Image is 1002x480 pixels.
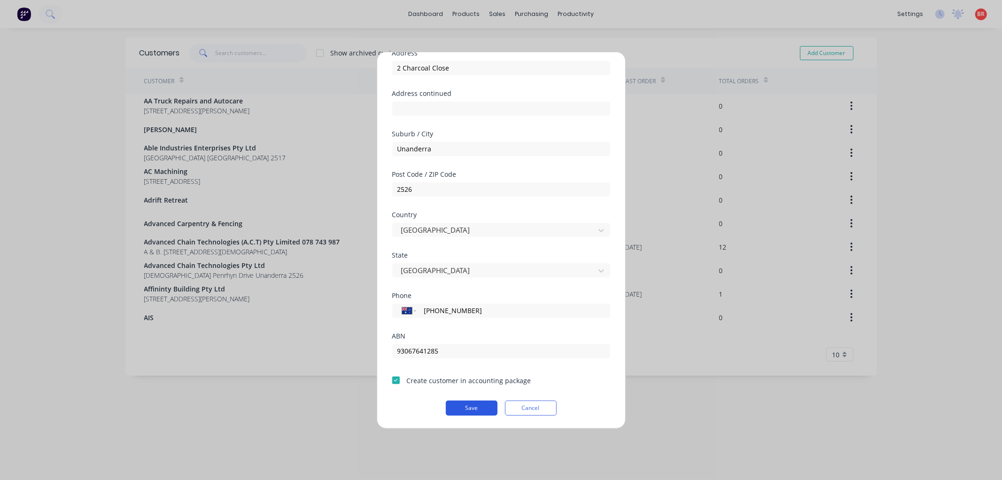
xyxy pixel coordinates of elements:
div: Post Code / ZIP Code [392,171,610,178]
div: Address continued [392,90,610,97]
button: Save [446,401,497,416]
div: Phone [392,292,610,299]
div: Create customer in accounting package [407,376,531,386]
button: Cancel [505,401,557,416]
div: ABN [392,333,610,339]
div: Country [392,212,610,218]
div: Address [392,50,610,56]
div: State [392,252,610,259]
div: Suburb / City [392,131,610,137]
